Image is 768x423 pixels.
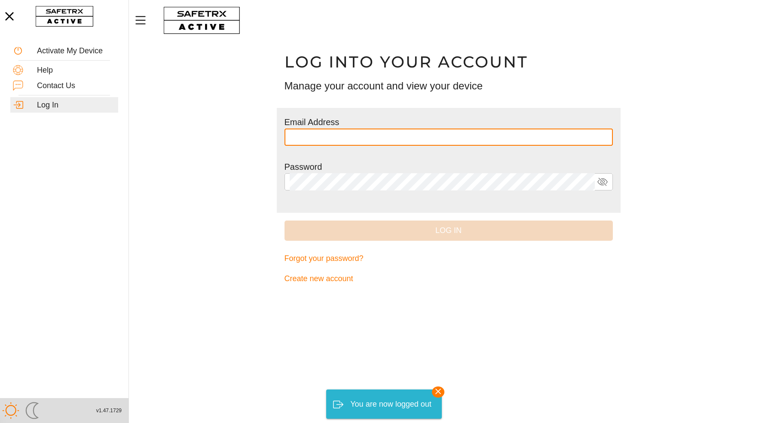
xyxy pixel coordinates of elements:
[133,11,155,29] button: Menu
[285,79,613,93] h3: Manage your account and view your device
[24,402,41,419] img: ModeDark.svg
[285,52,613,72] h1: Log into your account
[285,248,613,269] a: Forgot your password?
[91,404,127,418] button: v1.47.1729
[37,46,116,56] div: Activate My Device
[37,66,116,75] div: Help
[96,406,122,415] span: v1.47.1729
[285,252,364,265] span: Forgot your password?
[350,396,431,413] div: You are now logged out
[291,224,606,237] span: Log In
[13,80,23,91] img: ContactUs.svg
[285,117,340,127] label: Email Address
[285,221,613,241] button: Log In
[2,402,19,419] img: ModeLight.svg
[285,272,353,285] span: Create new account
[285,269,613,289] a: Create new account
[285,162,322,172] label: Password
[13,65,23,75] img: Help.svg
[37,81,116,91] div: Contact Us
[37,101,116,110] div: Log In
